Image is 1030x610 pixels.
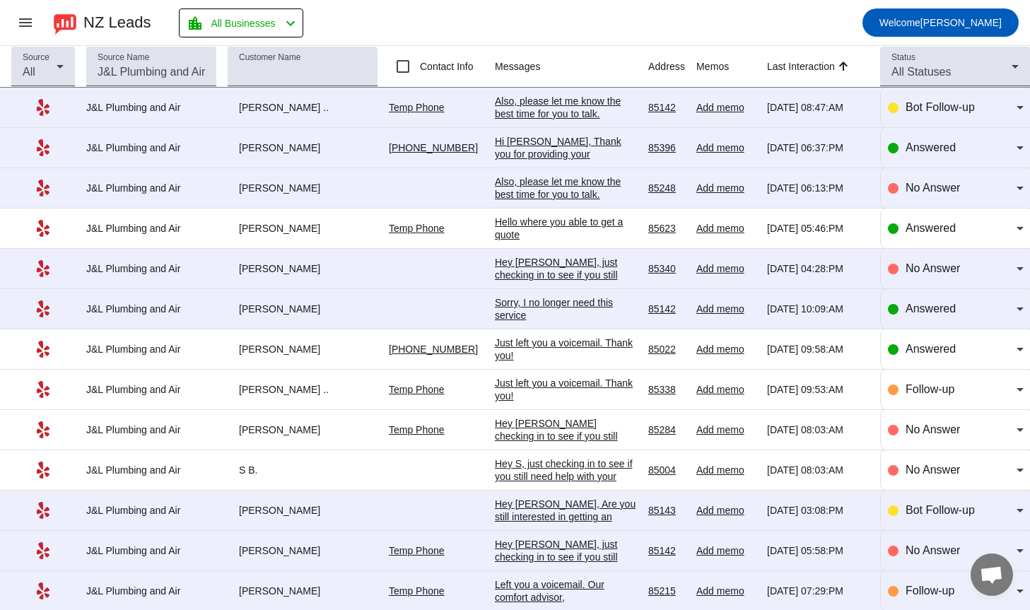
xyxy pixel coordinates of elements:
mat-icon: Yelp [35,139,52,156]
div: [DATE] 09:58:AM [767,343,869,356]
div: 85142 [648,544,685,557]
div: NZ Leads [83,13,151,33]
span: No Answer [906,423,960,435]
div: [DATE] 04:28:PM [767,262,869,275]
div: Add memo [696,423,756,436]
button: All Businesses [179,8,303,37]
th: Messages [495,46,648,88]
div: [PERSON_NAME] [228,544,378,557]
a: Temp Phone [389,585,445,597]
div: Add memo [696,182,756,194]
div: Add memo [696,544,756,557]
a: Temp Phone [389,384,445,395]
div: [PERSON_NAME] [228,262,378,275]
a: [PHONE_NUMBER] [389,142,478,153]
div: Hi [PERSON_NAME], Thank you for providing your information! We'll get back to you as soon as poss... [495,135,637,211]
div: 85142 [648,303,685,315]
a: Temp Phone [389,223,445,234]
label: Contact Info [417,59,474,74]
a: Temp Phone [389,545,445,556]
div: Add memo [696,464,756,476]
span: All [23,66,35,78]
a: Temp Phone [389,102,445,113]
div: Add memo [696,262,756,275]
div: [DATE] 08:47:AM [767,101,869,114]
mat-label: Source [23,53,49,62]
mat-icon: Yelp [35,421,52,438]
mat-icon: Yelp [35,381,52,398]
mat-icon: Yelp [35,542,52,559]
mat-label: Status [891,53,915,62]
div: [PERSON_NAME] .. [228,101,378,114]
div: [PERSON_NAME] [228,222,378,235]
span: Bot Follow-up [906,504,975,516]
div: Last Interaction [767,59,835,74]
div: J&L Plumbing and Air [86,544,216,557]
div: [PERSON_NAME] [228,182,378,194]
span: No Answer [906,262,960,274]
button: Welcome[PERSON_NAME] [862,8,1019,37]
mat-icon: Yelp [35,341,52,358]
div: J&L Plumbing and Air [86,464,216,476]
mat-icon: Yelp [35,260,52,277]
span: Follow-up [906,383,954,395]
div: Also, please let me know the best time for you to talk.​ [495,95,637,120]
span: No Answer [906,544,960,556]
span: Answered [906,303,956,315]
div: 85215 [648,585,685,597]
div: J&L Plumbing and Air [86,182,216,194]
div: 85284 [648,423,685,436]
a: [PHONE_NUMBER] [389,344,478,355]
mat-icon: Yelp [35,180,52,197]
div: J&L Plumbing and Air [86,343,216,356]
div: Add memo [696,141,756,154]
mat-icon: Yelp [35,502,52,519]
mat-label: Customer Name [239,53,300,62]
div: S B. [228,464,378,476]
div: 85143 [648,504,685,517]
div: [DATE] 05:58:PM [767,544,869,557]
span: Answered [906,343,956,355]
div: Just left you a voicemail. Thank you! [495,336,637,362]
div: Add memo [696,585,756,597]
span: All Businesses [211,13,275,33]
div: J&L Plumbing and Air [86,383,216,396]
div: J&L Plumbing and Air [86,303,216,315]
mat-icon: chevron_left [282,15,299,32]
mat-label: Source Name [98,53,149,62]
mat-icon: location_city [187,15,204,32]
div: Hey [PERSON_NAME], just checking in to see if you still need help with your project. Please let m... [495,256,637,345]
div: [DATE] 08:03:AM [767,423,869,436]
div: 85142 [648,101,685,114]
mat-icon: Yelp [35,220,52,237]
div: [DATE] 05:46:PM [767,222,869,235]
th: Address [648,46,696,88]
a: Temp Phone [389,424,445,435]
span: No Answer [906,182,960,194]
div: [DATE] 10:09:AM [767,303,869,315]
div: 85248 [648,182,685,194]
div: Add memo [696,343,756,356]
div: Add memo [696,303,756,315]
div: [DATE] 06:13:PM [767,182,869,194]
div: Also, please let me know the best time for you to talk.​ [495,175,637,201]
div: [PERSON_NAME] [228,141,378,154]
div: Just left you a voicemail. Thank you! [495,377,637,402]
div: 85022 [648,343,685,356]
div: Hey [PERSON_NAME], Are you still interested in getting an estimate? Is there a good number to rea... [495,498,637,561]
div: Hey S, just checking in to see if you still need help with your project. Please let me know and f... [495,457,637,534]
div: J&L Plumbing and Air [86,262,216,275]
span: Answered [906,222,956,234]
div: [PERSON_NAME] [228,423,378,436]
input: J&L Plumbing and Air [98,64,205,81]
div: [PERSON_NAME] [228,504,378,517]
div: [PERSON_NAME] [228,343,378,356]
span: Answered [906,141,956,153]
mat-icon: Yelp [35,582,52,599]
a: Open chat [971,553,1013,596]
div: 85338 [648,383,685,396]
div: J&L Plumbing and Air [86,504,216,517]
span: Bot Follow-up [906,101,975,113]
div: 85623 [648,222,685,235]
mat-icon: menu [17,14,34,31]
